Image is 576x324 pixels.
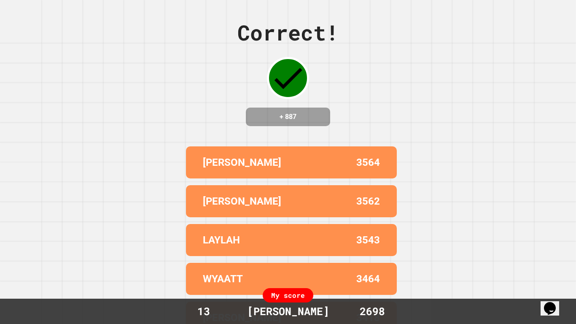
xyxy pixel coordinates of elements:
p: 3562 [356,194,380,209]
p: 3464 [356,271,380,286]
p: [PERSON_NAME] [203,155,281,170]
div: My score [263,288,313,302]
h4: + 887 [254,112,322,122]
div: 2698 [341,303,404,319]
p: LAYLAH [203,232,240,248]
div: Correct! [237,17,339,49]
div: [PERSON_NAME] [239,303,338,319]
p: 3564 [356,155,380,170]
p: [PERSON_NAME] [203,194,281,209]
iframe: chat widget [541,290,568,316]
div: 13 [172,303,235,319]
p: 3543 [356,232,380,248]
p: WYAATT [203,271,243,286]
